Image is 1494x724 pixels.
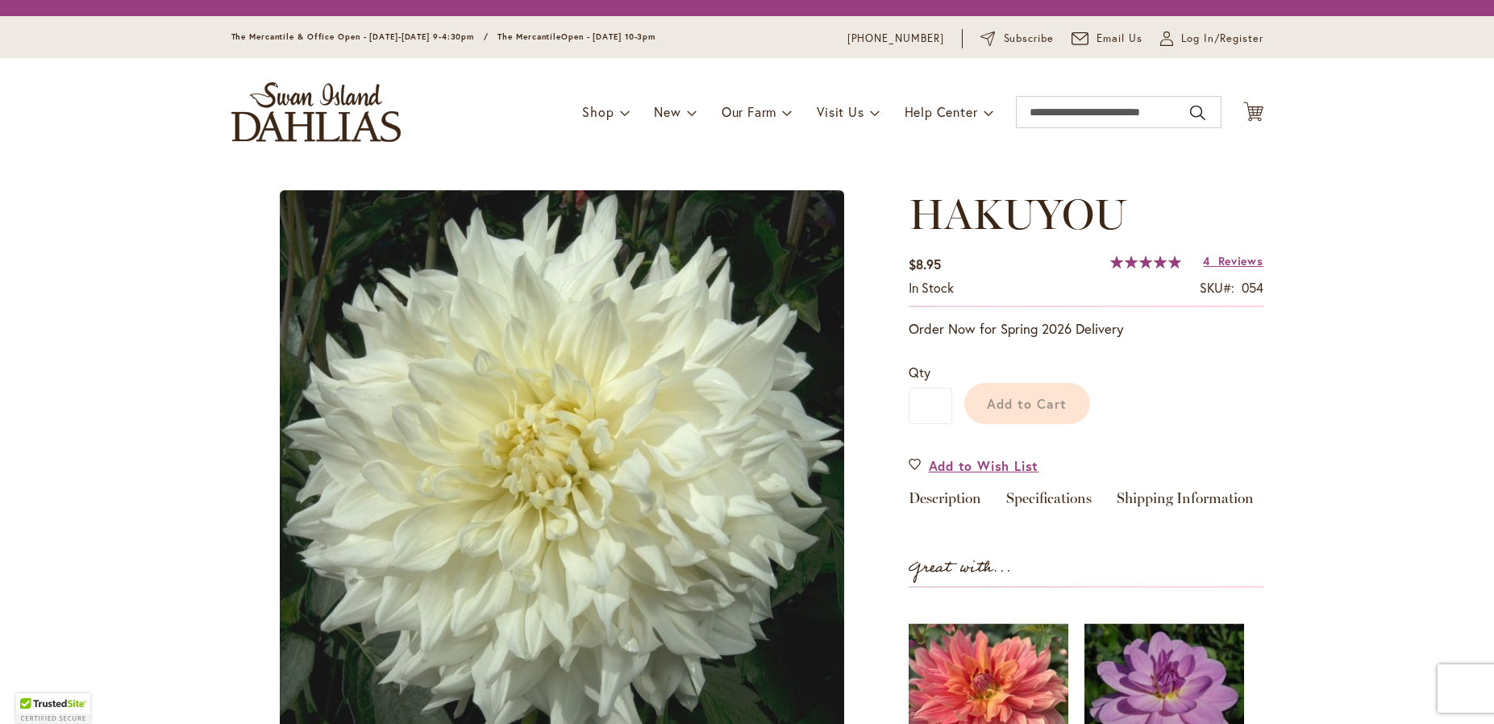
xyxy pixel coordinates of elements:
[1006,491,1092,514] a: Specifications
[1004,31,1055,47] span: Subscribe
[1218,253,1263,268] span: Reviews
[722,103,776,120] span: Our Farm
[909,256,941,273] span: $8.95
[582,103,614,120] span: Shop
[905,103,978,120] span: Help Center
[909,364,930,381] span: Qty
[561,31,655,42] span: Open - [DATE] 10-3pm
[12,667,57,712] iframe: Launch Accessibility Center
[909,279,954,298] div: Availability
[1242,279,1263,298] div: 054
[909,491,981,514] a: Description
[654,103,680,120] span: New
[231,31,562,42] span: The Mercantile & Office Open - [DATE]-[DATE] 9-4:30pm / The Mercantile
[231,82,401,142] a: store logo
[1117,491,1254,514] a: Shipping Information
[909,279,954,296] span: In stock
[909,491,1263,514] div: Detailed Product Info
[1097,31,1142,47] span: Email Us
[1110,256,1181,268] div: 98%
[1203,253,1263,268] a: 4 Reviews
[1190,100,1205,126] button: Search
[1200,279,1234,296] strong: SKU
[1072,31,1142,47] a: Email Us
[817,103,864,120] span: Visit Us
[929,456,1039,475] span: Add to Wish List
[1203,253,1210,268] span: 4
[1160,31,1263,47] a: Log In/Register
[1181,31,1263,47] span: Log In/Register
[847,31,945,47] a: [PHONE_NUMBER]
[980,31,1054,47] a: Subscribe
[909,319,1263,339] p: Order Now for Spring 2026 Delivery
[909,456,1039,475] a: Add to Wish List
[909,555,1012,581] strong: Great with...
[909,189,1127,239] span: HAKUYOU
